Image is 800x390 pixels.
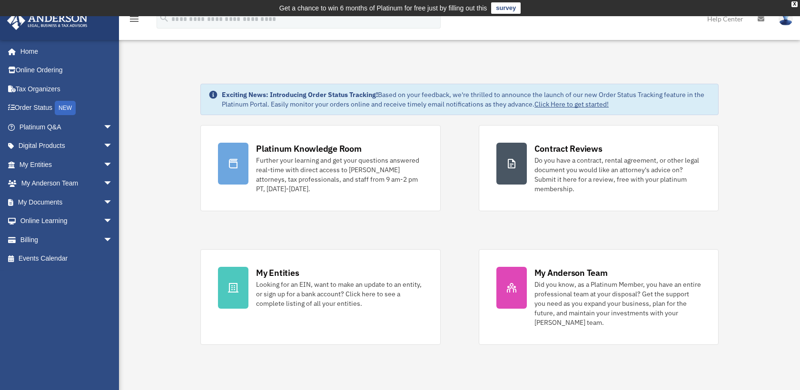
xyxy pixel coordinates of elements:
[222,90,378,99] strong: Exciting News: Introducing Order Status Tracking!
[7,117,127,136] a: Platinum Q&Aarrow_drop_down
[7,174,127,193] a: My Anderson Teamarrow_drop_down
[200,249,440,345] a: My Entities Looking for an EIN, want to make an update to an entity, or sign up for a bank accoun...
[7,193,127,212] a: My Documentsarrow_drop_down
[103,155,122,175] span: arrow_drop_down
[55,101,76,115] div: NEW
[779,12,793,26] img: User Pic
[534,156,701,194] div: Do you have a contract, rental agreement, or other legal document you would like an attorney's ad...
[7,136,127,156] a: Digital Productsarrow_drop_down
[256,143,362,155] div: Platinum Knowledge Room
[200,125,440,211] a: Platinum Knowledge Room Further your learning and get your questions answered real-time with dire...
[222,90,711,109] div: Based on your feedback, we're thrilled to announce the launch of our new Order Status Tracking fe...
[256,156,423,194] div: Further your learning and get your questions answered real-time with direct access to [PERSON_NAM...
[7,155,127,174] a: My Entitiesarrow_drop_down
[159,13,169,23] i: search
[791,1,798,7] div: close
[491,2,521,14] a: survey
[479,249,719,345] a: My Anderson Team Did you know, as a Platinum Member, you have an entire professional team at your...
[256,280,423,308] div: Looking for an EIN, want to make an update to an entity, or sign up for a bank account? Click her...
[534,280,701,327] div: Did you know, as a Platinum Member, you have an entire professional team at your disposal? Get th...
[534,143,602,155] div: Contract Reviews
[534,100,609,108] a: Click Here to get started!
[7,61,127,80] a: Online Ordering
[7,79,127,98] a: Tax Organizers
[7,249,127,268] a: Events Calendar
[479,125,719,211] a: Contract Reviews Do you have a contract, rental agreement, or other legal document you would like...
[103,136,122,156] span: arrow_drop_down
[7,230,127,249] a: Billingarrow_drop_down
[128,17,140,25] a: menu
[103,174,122,194] span: arrow_drop_down
[7,98,127,118] a: Order StatusNEW
[103,230,122,250] span: arrow_drop_down
[534,267,608,279] div: My Anderson Team
[4,11,90,30] img: Anderson Advisors Platinum Portal
[256,267,299,279] div: My Entities
[7,42,122,61] a: Home
[279,2,487,14] div: Get a chance to win 6 months of Platinum for free just by filling out this
[103,117,122,137] span: arrow_drop_down
[103,193,122,212] span: arrow_drop_down
[103,212,122,231] span: arrow_drop_down
[128,13,140,25] i: menu
[7,212,127,231] a: Online Learningarrow_drop_down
